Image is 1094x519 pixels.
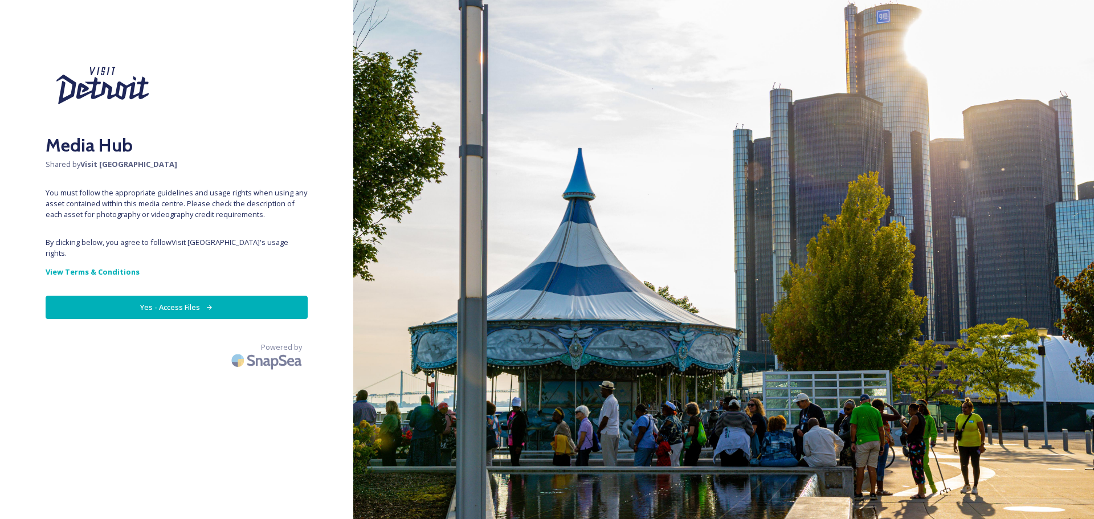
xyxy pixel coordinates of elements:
button: Yes - Access Files [46,296,308,319]
span: Shared by [46,159,308,170]
img: Visit%20Detroit%20New%202024.svg [46,46,160,126]
strong: View Terms & Conditions [46,267,140,277]
span: You must follow the appropriate guidelines and usage rights when using any asset contained within... [46,187,308,220]
img: SnapSea Logo [228,347,308,374]
h2: Media Hub [46,132,308,159]
span: By clicking below, you agree to follow Visit [GEOGRAPHIC_DATA] 's usage rights. [46,237,308,259]
span: Powered by [261,342,302,353]
strong: Visit [GEOGRAPHIC_DATA] [80,159,177,169]
a: View Terms & Conditions [46,265,308,279]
